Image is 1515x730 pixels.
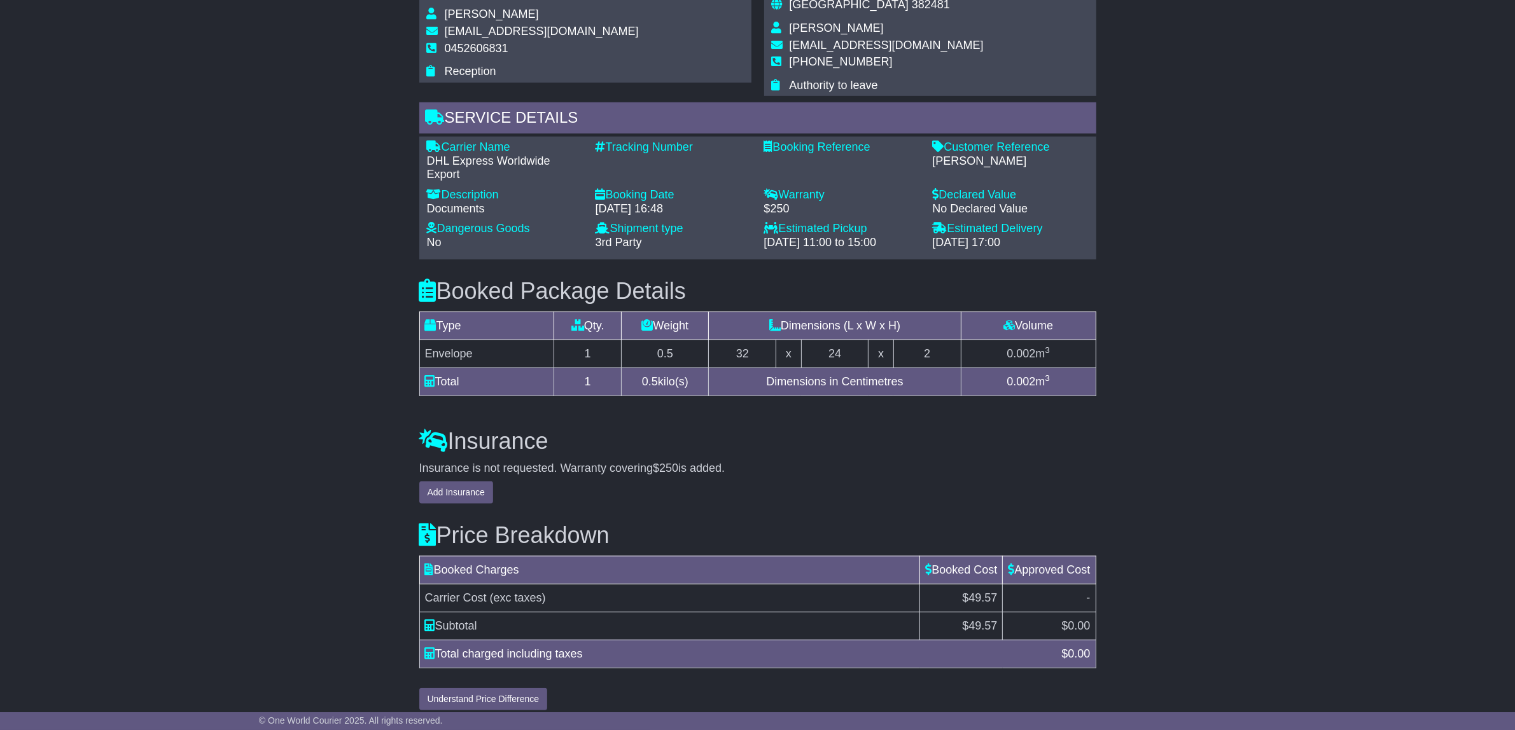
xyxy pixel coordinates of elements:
[419,481,493,504] button: Add Insurance
[445,42,508,55] span: 0452606831
[709,368,961,396] td: Dimensions in Centimetres
[709,312,961,340] td: Dimensions (L x W x H)
[933,155,1089,169] div: [PERSON_NAME]
[419,612,920,640] td: Subtotal
[642,375,658,388] span: 0.5
[1068,619,1090,632] span: 0.00
[962,591,997,604] span: $49.57
[1003,612,1096,640] td: $
[764,236,920,250] div: [DATE] 11:00 to 15:00
[764,222,920,236] div: Estimated Pickup
[622,368,709,396] td: kilo(s)
[790,22,884,34] span: [PERSON_NAME]
[419,645,1056,663] div: Total charged including taxes
[1045,345,1050,355] sup: 3
[490,591,546,604] span: (exc taxes)
[801,340,869,368] td: 24
[968,619,997,632] span: 49.57
[596,188,751,202] div: Booking Date
[1068,647,1090,660] span: 0.00
[622,340,709,368] td: 0.5
[596,222,751,236] div: Shipment type
[419,429,1096,454] h3: Insurance
[427,188,583,202] div: Description
[445,65,496,78] span: Reception
[1087,591,1091,604] span: -
[427,222,583,236] div: Dangerous Goods
[427,155,583,182] div: DHL Express Worldwide Export
[790,55,893,68] span: [PHONE_NUMBER]
[419,312,554,340] td: Type
[445,8,539,20] span: [PERSON_NAME]
[554,368,622,396] td: 1
[961,368,1096,396] td: m
[419,556,920,584] td: Booked Charges
[1045,373,1050,383] sup: 3
[1007,375,1035,388] span: 0.002
[933,141,1089,155] div: Customer Reference
[709,340,776,368] td: 32
[790,39,984,52] span: [EMAIL_ADDRESS][DOMAIN_NAME]
[933,202,1089,216] div: No Declared Value
[764,202,920,216] div: $250
[893,340,961,368] td: 2
[764,188,920,202] div: Warranty
[776,340,801,368] td: x
[764,141,920,155] div: Booking Reference
[419,688,548,710] button: Understand Price Difference
[1055,645,1096,663] div: $
[622,312,709,340] td: Weight
[1003,556,1096,584] td: Approved Cost
[920,612,1003,640] td: $
[596,141,751,155] div: Tracking Number
[419,523,1096,548] h3: Price Breakdown
[427,202,583,216] div: Documents
[419,340,554,368] td: Envelope
[554,340,622,368] td: 1
[596,202,751,216] div: [DATE] 16:48
[427,141,583,155] div: Carrier Name
[933,236,1089,250] div: [DATE] 17:00
[419,279,1096,304] h3: Booked Package Details
[933,188,1089,202] div: Declared Value
[419,462,1096,476] div: Insurance is not requested. Warranty covering is added.
[259,715,443,726] span: © One World Courier 2025. All rights reserved.
[961,312,1096,340] td: Volume
[419,368,554,396] td: Total
[933,222,1089,236] div: Estimated Delivery
[419,102,1096,137] div: Service Details
[790,79,878,92] span: Authority to leave
[869,340,893,368] td: x
[554,312,622,340] td: Qty.
[1007,347,1035,360] span: 0.002
[427,236,442,249] span: No
[920,556,1003,584] td: Booked Cost
[653,462,678,474] span: $250
[961,340,1096,368] td: m
[445,25,639,38] span: [EMAIL_ADDRESS][DOMAIN_NAME]
[596,236,642,249] span: 3rd Party
[425,591,487,604] span: Carrier Cost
